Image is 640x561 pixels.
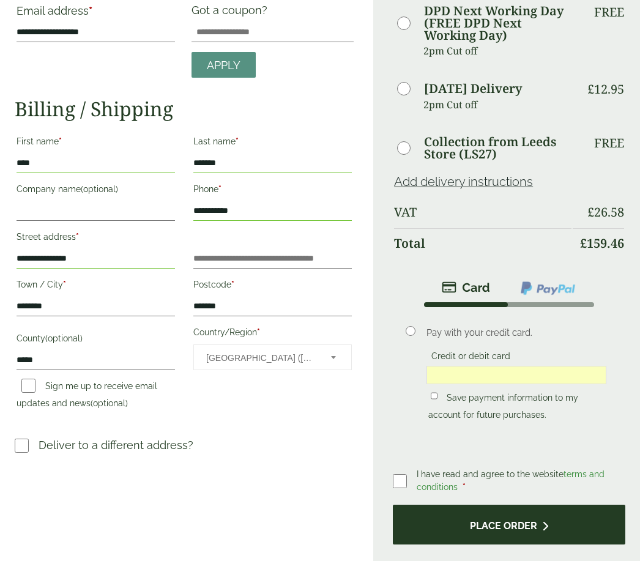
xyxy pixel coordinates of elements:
span: Apply [207,59,240,72]
label: Country/Region [193,324,352,344]
abbr: required [76,232,79,242]
label: Email address [17,6,175,23]
label: Sign me up to receive email updates and news [17,381,157,412]
label: Save payment information to my account for future purchases. [428,393,578,423]
p: Pay with your credit card. [426,326,606,340]
span: £ [580,235,587,251]
label: Collection from Leeds Store (LS27) [424,136,571,160]
label: County [17,330,175,351]
abbr: required [257,327,260,337]
label: [DATE] Delivery [424,83,522,95]
label: Postcode [193,276,352,297]
label: Last name [193,133,352,154]
abbr: required [59,136,62,146]
abbr: required [463,482,466,492]
label: DPD Next Working Day (FREE DPD Next Working Day) [424,5,571,42]
th: Total [394,228,571,258]
button: Place order [393,505,625,544]
span: £ [587,81,594,97]
abbr: required [63,280,66,289]
bdi: 12.95 [587,81,624,97]
p: Deliver to a different address? [39,437,193,453]
span: I have read and agree to the website [417,469,605,492]
label: Credit or debit card [426,351,515,365]
p: 2pm Cut off [423,95,571,114]
input: Sign me up to receive email updates and news(optional) [21,379,35,393]
label: Company name [17,180,175,201]
img: ppcp-gateway.png [519,280,576,296]
bdi: 159.46 [580,235,624,251]
p: Free [594,5,624,20]
label: First name [17,133,175,154]
h2: Billing / Shipping [15,97,354,121]
label: Phone [193,180,352,201]
a: Apply [192,52,256,78]
a: Add delivery instructions [394,174,533,189]
label: Town / City [17,276,175,297]
span: (optional) [81,184,118,194]
th: VAT [394,198,571,227]
span: United Kingdom (UK) [206,345,314,371]
span: (optional) [45,333,83,343]
iframe: Secure card payment input frame [430,370,603,381]
span: (optional) [91,398,128,408]
label: Got a coupon? [192,4,272,23]
abbr: required [231,280,234,289]
span: Country/Region [193,344,352,370]
img: stripe.png [442,280,490,295]
abbr: required [89,4,92,17]
span: £ [587,204,594,220]
abbr: required [236,136,239,146]
abbr: required [218,184,221,194]
p: 2pm Cut off [423,42,571,60]
label: Street address [17,228,175,249]
p: Free [594,136,624,150]
bdi: 26.58 [587,204,624,220]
